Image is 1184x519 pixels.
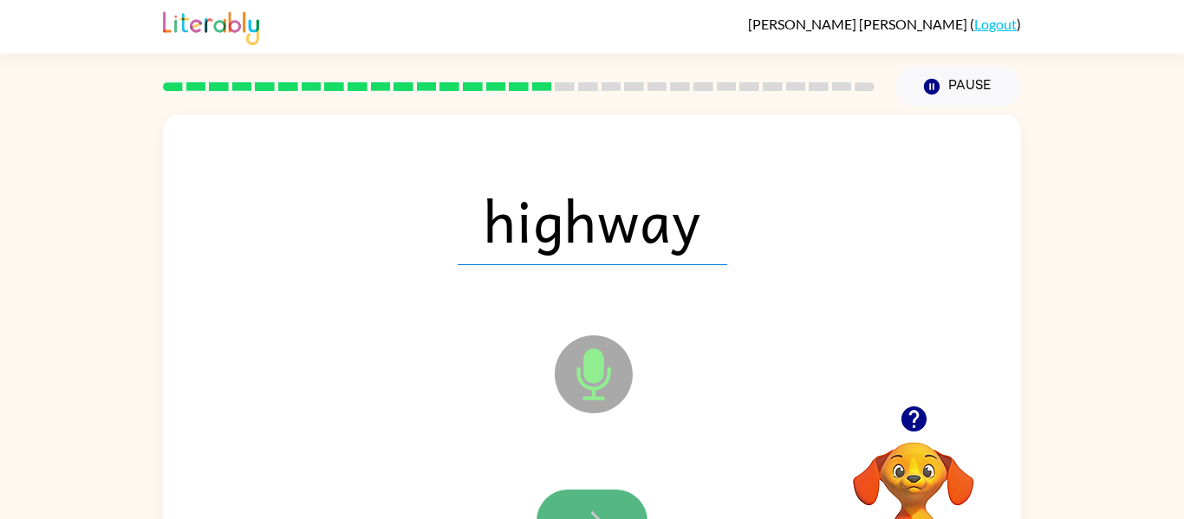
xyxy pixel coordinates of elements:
div: ( ) [748,16,1021,32]
span: highway [458,175,727,265]
a: Logout [974,16,1017,32]
img: Literably [163,7,259,45]
button: Pause [895,67,1021,107]
span: [PERSON_NAME] [PERSON_NAME] [748,16,970,32]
